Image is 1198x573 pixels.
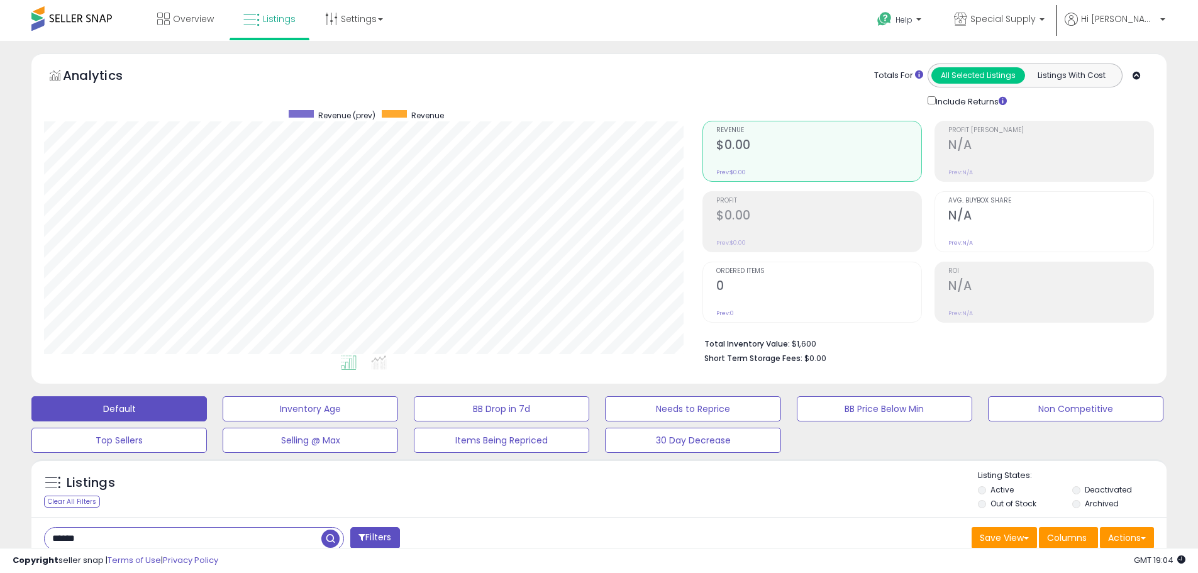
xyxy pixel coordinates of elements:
[948,138,1153,155] h2: N/A
[948,197,1153,204] span: Avg. Buybox Share
[716,268,921,275] span: Ordered Items
[970,13,1036,25] span: Special Supply
[704,353,802,364] b: Short Term Storage Fees:
[67,474,115,492] h5: Listings
[716,309,734,317] small: Prev: 0
[318,110,375,121] span: Revenue (prev)
[877,11,892,27] i: Get Help
[704,338,790,349] b: Total Inventory Value:
[948,268,1153,275] span: ROI
[1047,531,1087,544] span: Columns
[31,396,207,421] button: Default
[948,127,1153,134] span: Profit [PERSON_NAME]
[972,527,1037,548] button: Save View
[990,498,1036,509] label: Out of Stock
[411,110,444,121] span: Revenue
[223,428,398,453] button: Selling @ Max
[896,14,912,25] span: Help
[716,208,921,225] h2: $0.00
[990,484,1014,495] label: Active
[1085,484,1132,495] label: Deactivated
[978,470,1167,482] p: Listing States:
[63,67,147,87] h5: Analytics
[716,127,921,134] span: Revenue
[797,396,972,421] button: BB Price Below Min
[948,279,1153,296] h2: N/A
[918,94,1022,108] div: Include Returns
[1100,527,1154,548] button: Actions
[1134,554,1185,566] span: 2025-08-13 19:04 GMT
[716,138,921,155] h2: $0.00
[350,527,399,549] button: Filters
[716,279,921,296] h2: 0
[1065,13,1165,41] a: Hi [PERSON_NAME]
[804,352,826,364] span: $0.00
[948,239,973,247] small: Prev: N/A
[1039,527,1098,548] button: Columns
[716,239,746,247] small: Prev: $0.00
[605,396,780,421] button: Needs to Reprice
[716,169,746,176] small: Prev: $0.00
[163,554,218,566] a: Privacy Policy
[13,555,218,567] div: seller snap | |
[1024,67,1118,84] button: Listings With Cost
[874,70,923,82] div: Totals For
[414,396,589,421] button: BB Drop in 7d
[948,208,1153,225] h2: N/A
[1081,13,1156,25] span: Hi [PERSON_NAME]
[948,309,973,317] small: Prev: N/A
[1085,498,1119,509] label: Archived
[704,335,1145,350] li: $1,600
[867,2,934,41] a: Help
[31,428,207,453] button: Top Sellers
[223,396,398,421] button: Inventory Age
[414,428,589,453] button: Items Being Repriced
[44,496,100,508] div: Clear All Filters
[108,554,161,566] a: Terms of Use
[605,428,780,453] button: 30 Day Decrease
[263,13,296,25] span: Listings
[173,13,214,25] span: Overview
[948,169,973,176] small: Prev: N/A
[988,396,1163,421] button: Non Competitive
[716,197,921,204] span: Profit
[13,554,58,566] strong: Copyright
[931,67,1025,84] button: All Selected Listings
